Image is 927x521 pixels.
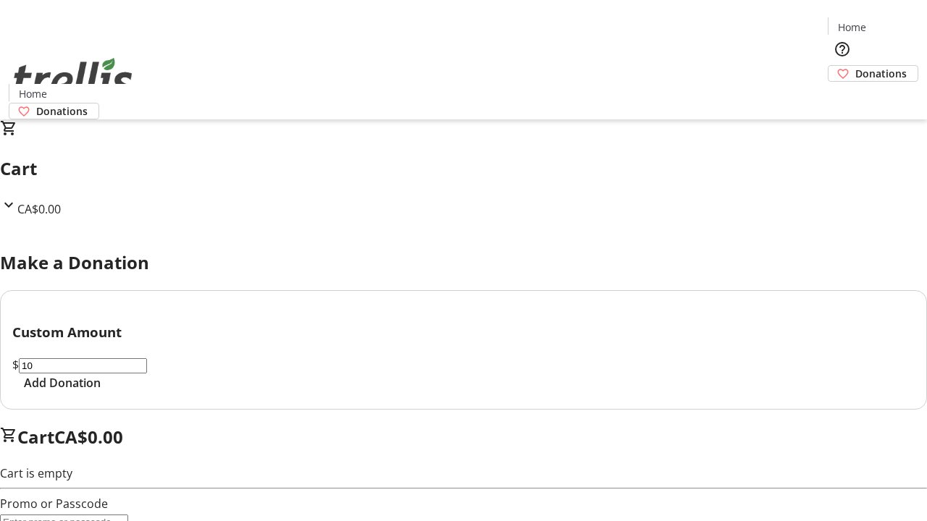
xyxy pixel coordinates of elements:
a: Donations [828,65,918,82]
button: Add Donation [12,374,112,391]
span: CA$0.00 [17,201,61,217]
a: Donations [9,103,99,119]
span: $ [12,357,19,373]
button: Help [828,35,857,64]
span: CA$0.00 [54,425,123,449]
span: Home [838,20,866,35]
span: Home [19,86,47,101]
a: Home [9,86,56,101]
span: Add Donation [24,374,101,391]
button: Cart [828,82,857,111]
h3: Custom Amount [12,322,915,342]
input: Donation Amount [19,358,147,373]
a: Home [829,20,875,35]
span: Donations [36,103,88,119]
span: Donations [855,66,907,81]
img: Orient E2E Organization 1hG6BiHlX8's Logo [9,42,138,114]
